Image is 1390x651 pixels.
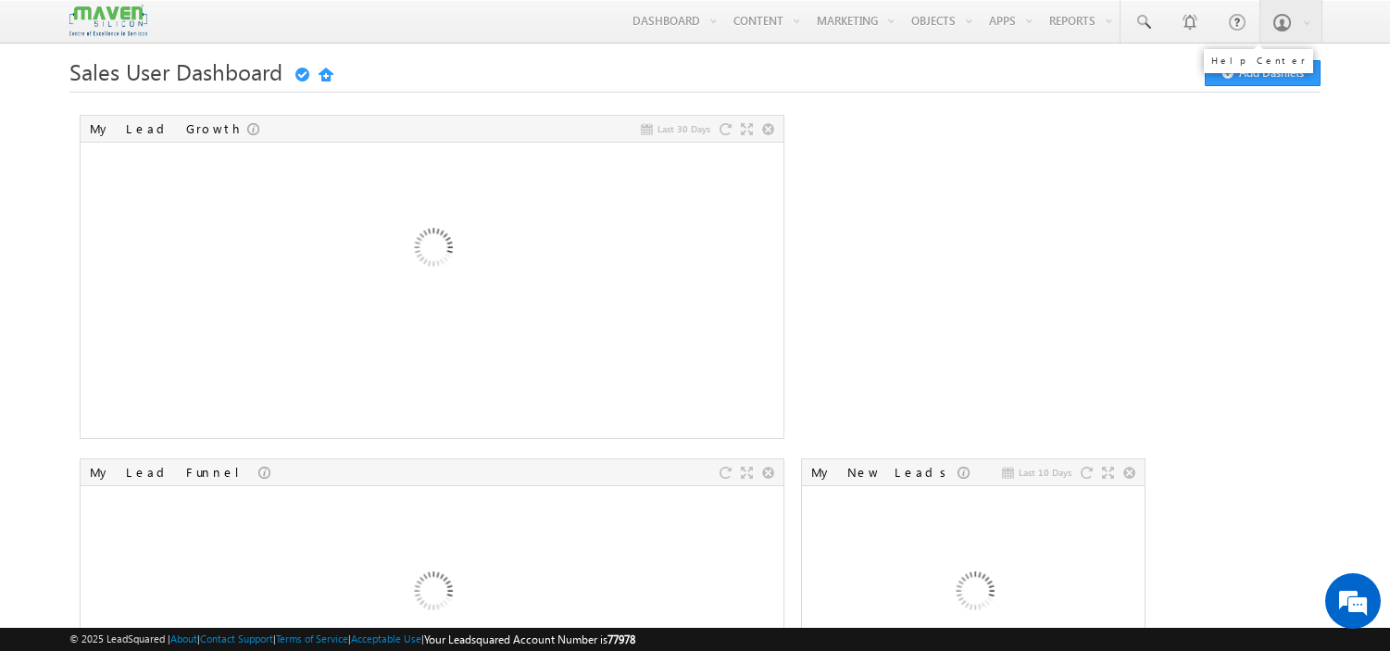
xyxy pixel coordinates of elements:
span: Last 30 Days [657,120,710,137]
span: Last 10 Days [1019,464,1071,481]
div: My New Leads [811,464,958,481]
a: Terms of Service [276,632,348,645]
a: About [170,632,197,645]
div: Help Center [1211,55,1306,66]
img: Custom Logo [69,5,147,37]
a: Acceptable Use [351,632,421,645]
a: Contact Support [200,632,273,645]
div: My Lead Growth [90,120,247,137]
span: 77978 [607,632,635,646]
span: © 2025 LeadSquared | | | | | [69,631,635,648]
img: Loading... [332,151,532,350]
div: My Lead Funnel [90,464,258,481]
span: Sales User Dashboard [69,56,282,86]
span: Your Leadsquared Account Number is [424,632,635,646]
